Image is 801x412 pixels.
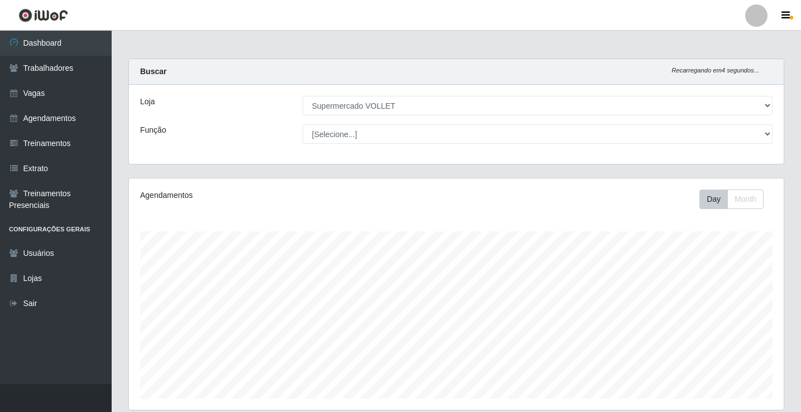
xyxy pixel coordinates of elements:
[140,124,166,136] label: Função
[140,190,394,201] div: Agendamentos
[18,8,68,22] img: CoreUI Logo
[699,190,728,209] button: Day
[140,96,155,108] label: Loja
[699,190,764,209] div: First group
[672,67,759,74] i: Recarregando em 4 segundos...
[140,67,166,76] strong: Buscar
[727,190,764,209] button: Month
[699,190,773,209] div: Toolbar with button groups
